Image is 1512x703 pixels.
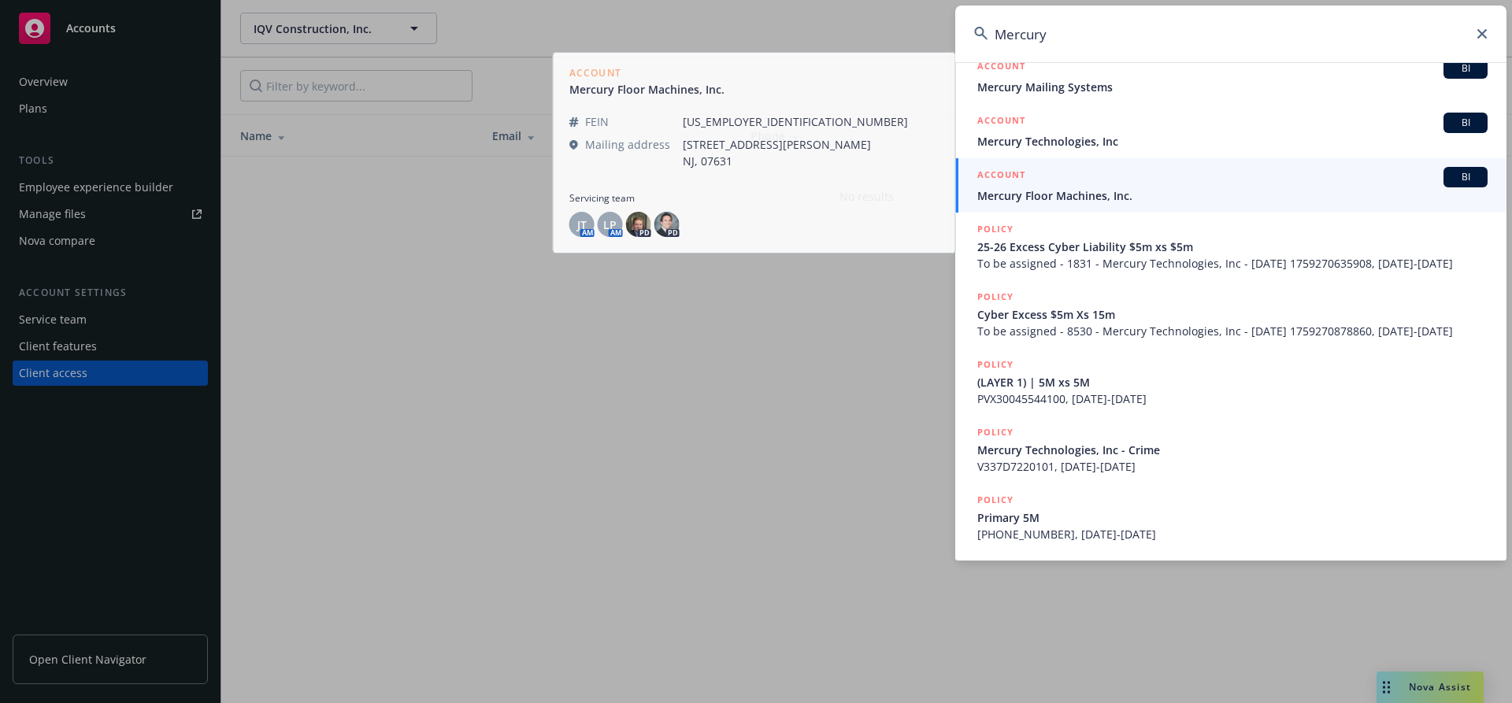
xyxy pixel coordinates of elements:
[955,213,1506,280] a: POLICY25-26 Excess Cyber Liability $5m xs $5mTo be assigned - 1831 - Mercury Technologies, Inc - ...
[977,221,1014,237] h5: POLICY
[1450,116,1481,130] span: BI
[955,348,1506,416] a: POLICY(LAYER 1) | 5M xs 5MPVX30045544100, [DATE]-[DATE]
[977,133,1488,150] span: Mercury Technologies, Inc
[977,167,1025,186] h5: ACCOUNT
[977,442,1488,458] span: Mercury Technologies, Inc - Crime
[955,158,1506,213] a: ACCOUNTBIMercury Floor Machines, Inc.
[955,104,1506,158] a: ACCOUNTBIMercury Technologies, Inc
[977,526,1488,542] span: [PHONE_NUMBER], [DATE]-[DATE]
[955,483,1506,551] a: POLICYPrimary 5M[PHONE_NUMBER], [DATE]-[DATE]
[977,239,1488,255] span: 25-26 Excess Cyber Liability $5m xs $5m
[977,79,1488,95] span: Mercury Mailing Systems
[1450,170,1481,184] span: BI
[977,374,1488,390] span: (LAYER 1) | 5M xs 5M
[1450,61,1481,76] span: BI
[977,289,1014,305] h5: POLICY
[977,187,1488,204] span: Mercury Floor Machines, Inc.
[955,280,1506,348] a: POLICYCyber Excess $5m Xs 15mTo be assigned - 8530 - Mercury Technologies, Inc - [DATE] 175927087...
[977,58,1025,77] h5: ACCOUNT
[977,458,1488,475] span: V337D7220101, [DATE]-[DATE]
[977,424,1014,440] h5: POLICY
[977,255,1488,272] span: To be assigned - 1831 - Mercury Technologies, Inc - [DATE] 1759270635908, [DATE]-[DATE]
[977,323,1488,339] span: To be assigned - 8530 - Mercury Technologies, Inc - [DATE] 1759270878860, [DATE]-[DATE]
[977,509,1488,526] span: Primary 5M
[977,113,1025,131] h5: ACCOUNT
[955,50,1506,104] a: ACCOUNTBIMercury Mailing Systems
[977,390,1488,407] span: PVX30045544100, [DATE]-[DATE]
[977,357,1014,372] h5: POLICY
[955,416,1506,483] a: POLICYMercury Technologies, Inc - CrimeV337D7220101, [DATE]-[DATE]
[977,492,1014,508] h5: POLICY
[977,306,1488,323] span: Cyber Excess $5m Xs 15m
[955,6,1506,62] input: Search...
